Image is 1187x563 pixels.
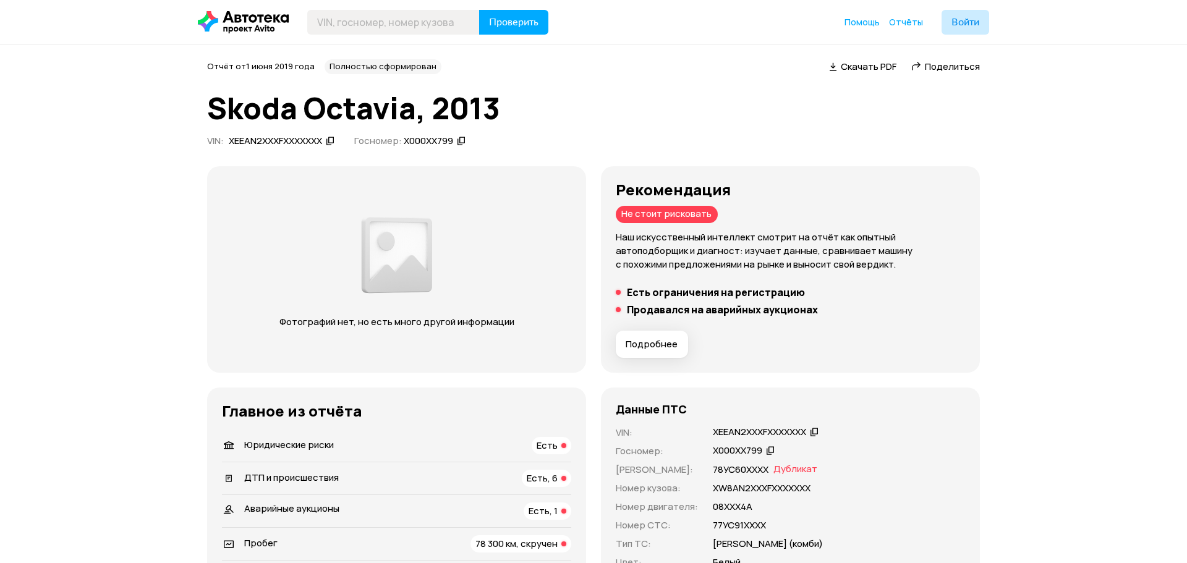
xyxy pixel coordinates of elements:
[616,181,965,198] h3: Рекомендация
[475,537,558,550] span: 78 300 км, скручен
[325,59,441,74] div: Полностью сформирован
[479,10,548,35] button: Проверить
[713,426,806,439] div: XEEAN2XXXFXXXXXXX
[616,426,698,439] p: VIN :
[222,402,571,420] h3: Главное из отчёта
[951,17,979,27] span: Войти
[354,134,402,147] span: Госномер:
[845,16,880,28] a: Помощь
[616,231,965,271] p: Наш искусственный интеллект смотрит на отчёт как опытный автоподборщик и диагност: изучает данные...
[527,472,558,485] span: Есть, 6
[616,500,698,514] p: Номер двигателя :
[942,10,989,35] button: Войти
[773,463,817,476] span: Дубликат
[616,519,698,532] p: Номер СТС :
[229,135,322,148] div: XEEAN2XXXFXXXXXXX
[841,60,896,73] span: Скачать PDF
[626,338,678,350] span: Подробнее
[829,60,896,73] a: Скачать PDF
[244,471,339,484] span: ДТП и происшествия
[911,60,980,73] a: Поделиться
[537,439,558,452] span: Есть
[207,134,224,147] span: VIN :
[713,537,823,551] p: [PERSON_NAME] (комби)
[207,91,980,125] h1: Skoda Octavia, 2013
[616,537,698,551] p: Тип ТС :
[627,286,805,298] h5: Есть ограничения на регистрацию
[713,519,766,532] p: 77УС91XXXX
[713,444,762,457] div: Х000ХХ799
[267,315,526,329] p: Фотографий нет, но есть много другой информации
[713,463,768,476] p: 78УС60XXXX
[627,303,818,316] h5: Продавался на аварийных аукционах
[925,60,980,73] span: Поделиться
[244,438,334,451] span: Юридические риски
[616,206,718,223] div: Не стоит рисковать
[529,504,558,517] span: Есть, 1
[307,10,480,35] input: VIN, госномер, номер кузова
[616,402,687,416] h4: Данные ПТС
[207,61,315,72] span: Отчёт от 1 июня 2019 года
[244,536,278,549] span: Пробег
[616,463,698,476] p: [PERSON_NAME] :
[713,481,810,495] p: XW8AN2XXXFXXXXXXX
[616,481,698,495] p: Номер кузова :
[489,17,538,27] span: Проверить
[713,500,752,514] p: 08XXX4A
[244,502,339,515] span: Аварийные аукционы
[616,444,698,458] p: Госномер :
[616,331,688,358] button: Подробнее
[404,135,453,148] div: Х000ХХ799
[889,16,923,28] a: Отчёты
[358,210,436,300] img: 2a3f492e8892fc00.png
